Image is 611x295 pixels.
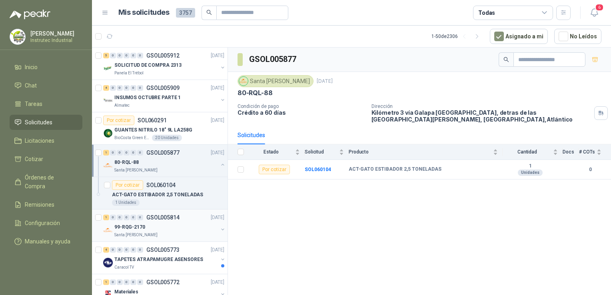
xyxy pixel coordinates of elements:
[137,247,143,253] div: 0
[117,85,123,91] div: 0
[25,118,52,127] span: Solicitudes
[130,215,136,220] div: 0
[114,94,181,102] p: INSUMOS OCTUBRE PARTE 1
[92,112,228,145] a: Por cotizarSOL060291[DATE] Company LogoGUANTES NITRILO 18" 9L LA258GBioCosta Green Energy S.A.S20...
[25,81,37,90] span: Chat
[211,52,224,60] p: [DATE]
[595,4,604,11] span: 6
[587,6,601,20] button: 6
[25,237,70,246] span: Manuales y ayuda
[503,163,558,169] b: 1
[137,53,143,58] div: 0
[10,197,82,212] a: Remisiones
[238,75,313,87] div: Santa [PERSON_NAME]
[103,247,109,253] div: 4
[103,51,226,76] a: 5 0 0 0 0 0 GSOL005912[DATE] Company LogoSOLICITUD DE COMPRA 2313Panela El Trébol
[349,166,441,173] b: ACT-GATO ESTIBADOR 2,5 TONELADAS
[103,116,134,125] div: Por cotizar
[25,155,43,163] span: Cotizar
[112,199,140,206] div: 1 Unidades
[146,53,180,58] p: GSOL005912
[130,150,136,155] div: 0
[10,234,82,249] a: Manuales y ayuda
[25,100,42,108] span: Tareas
[103,150,109,155] div: 1
[371,109,591,123] p: Kilómetro 3 vía Galapa [GEOGRAPHIC_DATA], detras de las [GEOGRAPHIC_DATA][PERSON_NAME], [GEOGRAPH...
[146,247,180,253] p: GSOL005773
[371,104,591,109] p: Dirección
[114,135,150,141] p: BioCosta Green Energy S.A.S
[110,215,116,220] div: 0
[103,148,226,173] a: 1 0 0 0 0 0 GSOL005877[DATE] Company Logo80-RQL-88Santa [PERSON_NAME]
[211,84,224,92] p: [DATE]
[130,85,136,91] div: 0
[305,149,337,155] span: Solicitud
[103,215,109,220] div: 1
[103,85,109,91] div: 4
[238,131,265,140] div: Solicitudes
[112,191,203,199] p: ACT-GATO ESTIBADOR 2,5 TONELADAS
[10,151,82,167] a: Cotizar
[124,215,130,220] div: 0
[249,144,305,160] th: Estado
[103,245,226,271] a: 4 0 0 0 0 0 GSOL005773[DATE] Company LogoTAPETES ATRAPAMUGRE ASENSORESCaracol TV
[117,53,123,58] div: 0
[10,115,82,130] a: Solicitudes
[503,149,551,155] span: Cantidad
[211,149,224,157] p: [DATE]
[10,10,50,19] img: Logo peakr
[114,62,182,69] p: SOLICITUD DE COMPRA 2313
[259,165,290,174] div: Por cotizar
[211,214,224,221] p: [DATE]
[130,279,136,285] div: 0
[114,167,158,173] p: Santa [PERSON_NAME]
[579,166,601,173] b: 0
[238,109,365,116] p: Crédito a 60 días
[10,133,82,148] a: Licitaciones
[103,258,113,267] img: Company Logo
[503,144,563,160] th: Cantidad
[25,63,38,72] span: Inicio
[176,8,195,18] span: 3757
[238,104,365,109] p: Condición de pago
[110,150,116,155] div: 0
[124,150,130,155] div: 0
[490,29,548,44] button: Asignado a mi
[10,96,82,112] a: Tareas
[317,78,333,85] p: [DATE]
[124,279,130,285] div: 0
[431,30,483,43] div: 1 - 50 de 2306
[25,136,54,145] span: Licitaciones
[206,10,212,15] span: search
[305,144,349,160] th: Solicitud
[10,215,82,231] a: Configuración
[10,78,82,93] a: Chat
[30,38,80,43] p: Instrutec Industrial
[124,85,130,91] div: 0
[211,117,224,124] p: [DATE]
[579,144,611,160] th: # COTs
[305,167,331,172] b: SOL060104
[118,7,170,18] h1: Mis solicitudes
[349,149,491,155] span: Producto
[114,223,145,231] p: 99-RQG-2170
[137,85,143,91] div: 0
[110,53,116,58] div: 0
[10,60,82,75] a: Inicio
[238,89,272,97] p: 80-RQL-88
[103,161,113,170] img: Company Logo
[10,29,25,44] img: Company Logo
[114,126,192,134] p: GUANTES NITRILO 18" 9L LA258G
[117,279,123,285] div: 0
[137,215,143,220] div: 0
[103,83,226,109] a: 4 0 0 0 0 0 GSOL005909[DATE] Company LogoINSUMOS OCTUBRE PARTE 1Almatec
[137,279,143,285] div: 0
[249,149,294,155] span: Estado
[130,247,136,253] div: 0
[349,144,503,160] th: Producto
[124,247,130,253] div: 0
[211,246,224,254] p: [DATE]
[103,64,113,73] img: Company Logo
[146,150,180,155] p: GSOL005877
[579,149,595,155] span: # COTs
